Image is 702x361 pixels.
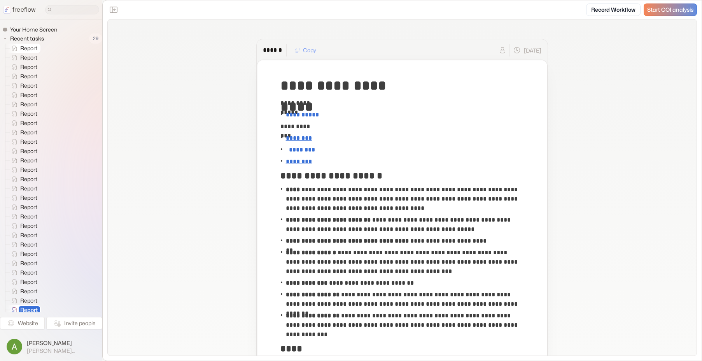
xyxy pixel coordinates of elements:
a: Report [5,53,40,62]
span: Report [19,222,40,230]
span: Report [19,297,40,305]
img: profile [7,339,22,354]
span: Report [19,157,40,164]
span: Report [19,278,40,286]
a: Report [5,100,40,109]
span: Report [19,269,40,276]
a: Report [5,62,40,72]
span: Report [19,203,40,211]
span: Report [19,129,40,136]
a: Report [5,137,40,146]
a: Record Workflow [586,4,641,16]
p: freeflow [12,5,36,14]
a: Report [5,118,40,128]
a: Report [5,221,40,231]
button: Copy [290,44,321,56]
a: Report [5,249,40,259]
span: Report [19,91,40,99]
button: Recent tasks [2,34,47,43]
a: Report [5,72,40,81]
a: Report [5,231,40,240]
span: Your Home Screen [9,26,60,33]
span: Report [19,147,40,155]
span: Report [19,54,40,62]
a: Report [5,296,40,305]
span: Report [19,166,40,174]
a: Report [5,109,40,118]
span: Report [19,100,40,108]
a: Your Home Screen [2,26,60,33]
a: Report [5,184,40,193]
span: Report [19,82,40,90]
span: Report [19,185,40,192]
button: Close the sidebar [107,4,120,16]
span: Report [19,250,40,258]
a: Report [5,268,40,277]
a: Report [5,90,40,100]
a: Report [5,305,41,315]
span: Recent tasks [9,35,46,42]
a: Report [5,81,40,90]
span: Report [19,175,40,183]
span: Report [19,44,40,52]
a: Report [5,146,40,156]
span: Report [19,287,40,295]
a: Start COI analysis [644,4,697,16]
a: Report [5,240,40,249]
span: Report [19,63,40,71]
a: Report [5,212,40,221]
span: Report [19,306,40,314]
a: Report [5,128,40,137]
p: [DATE] [524,46,541,55]
a: Report [5,165,40,174]
a: Report [5,156,40,165]
span: [PERSON_NAME][EMAIL_ADDRESS] [27,347,96,354]
a: Report [5,174,40,184]
a: Report [5,193,40,203]
span: Report [19,110,40,118]
a: freeflow [3,5,36,14]
span: Report [19,241,40,248]
span: [PERSON_NAME] [27,339,96,347]
span: 29 [89,33,102,44]
span: Report [19,72,40,80]
button: Invite people [46,317,102,329]
a: Report [5,287,40,296]
span: Report [19,213,40,220]
span: Start COI analysis [647,7,693,13]
span: Report [19,231,40,239]
span: Report [19,119,40,127]
span: Report [19,138,40,146]
span: Report [19,194,40,202]
button: [PERSON_NAME][PERSON_NAME][EMAIL_ADDRESS] [5,337,98,356]
a: Report [5,259,40,268]
span: Report [19,259,40,267]
a: Report [5,203,40,212]
a: Report [5,44,40,53]
a: Report [5,277,40,287]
